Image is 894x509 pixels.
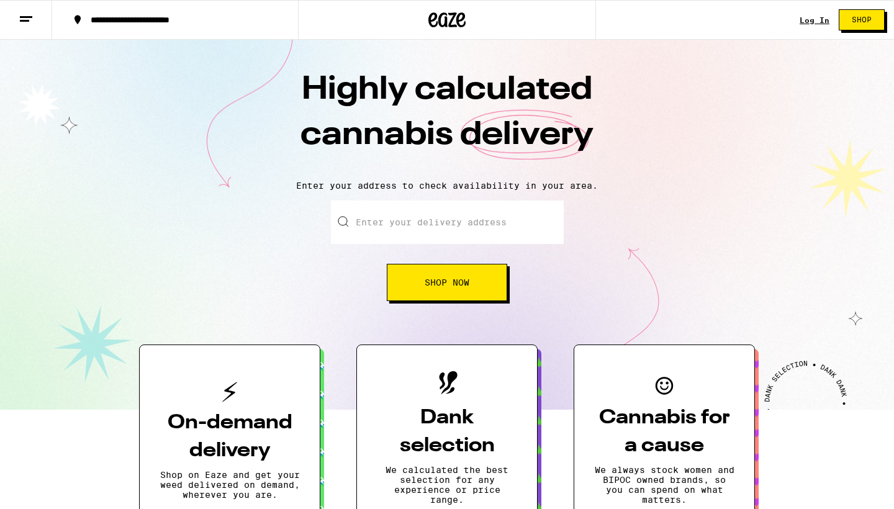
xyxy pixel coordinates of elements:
[594,404,734,460] h3: Cannabis for a cause
[387,264,507,301] button: Shop Now
[377,404,517,460] h3: Dank selection
[377,465,517,505] p: We calculated the best selection for any experience or price range.
[12,181,882,191] p: Enter your address to check availability in your area.
[160,409,300,465] h3: On-demand delivery
[331,200,564,244] input: Enter your delivery address
[230,68,664,171] h1: Highly calculated cannabis delivery
[594,465,734,505] p: We always stock women and BIPOC owned brands, so you can spend on what matters.
[839,9,885,30] button: Shop
[800,16,829,24] div: Log In
[425,278,469,287] span: Shop Now
[160,470,300,500] p: Shop on Eaze and get your weed delivered on demand, wherever you are.
[852,16,872,24] span: Shop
